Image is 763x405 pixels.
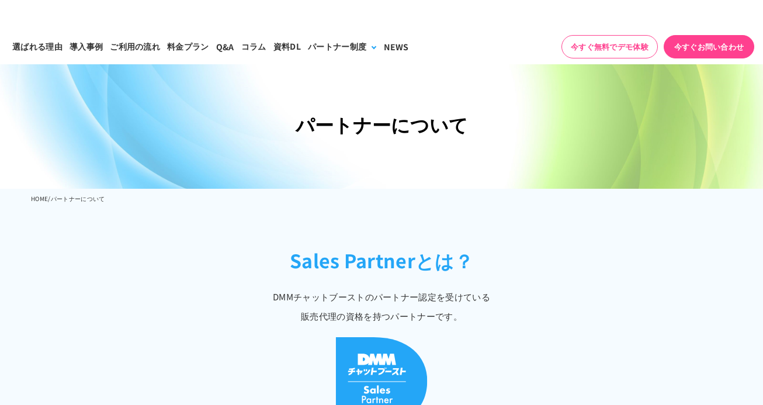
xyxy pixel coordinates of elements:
[66,29,106,64] a: 導入事例
[51,192,105,206] li: パートナーについて
[213,29,238,64] a: Q&A
[380,29,412,64] a: NEWS
[106,29,164,64] a: ご利用の流れ
[9,29,66,64] a: 選ばれる理由
[238,29,270,64] a: コラム
[561,35,658,58] a: 今すぐ無料でデモ体験
[31,110,732,139] h1: パートナーについて
[164,29,213,64] a: 料金プラン
[270,29,304,64] a: 資料DL
[308,40,366,53] div: パートナー制度
[664,35,754,58] a: 今すぐお問い合わせ
[31,194,48,203] a: HOME
[48,192,50,206] li: /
